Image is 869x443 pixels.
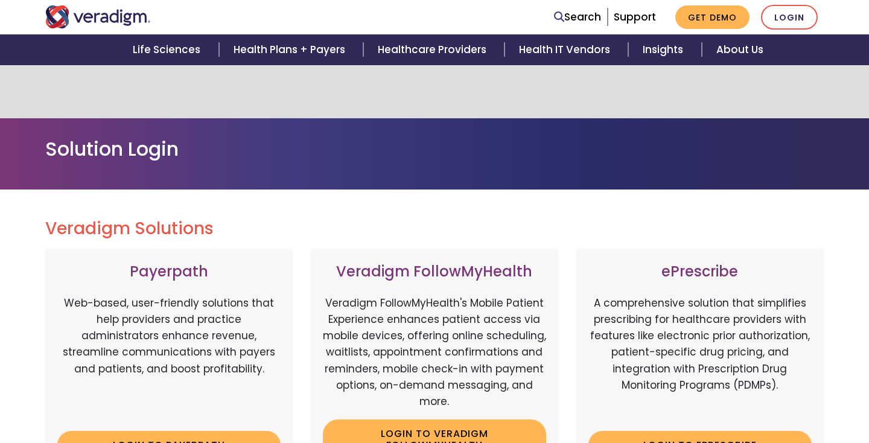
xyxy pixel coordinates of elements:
img: Veradigm logo [45,5,151,28]
h2: Veradigm Solutions [45,218,824,239]
h3: Payerpath [57,263,281,281]
a: Health IT Vendors [505,34,628,65]
a: Insights [628,34,701,65]
a: Support [614,10,656,24]
a: About Us [702,34,778,65]
h3: Veradigm FollowMyHealth [323,263,546,281]
a: Get Demo [675,5,750,29]
p: Web-based, user-friendly solutions that help providers and practice administrators enhance revenu... [57,295,281,422]
p: Veradigm FollowMyHealth's Mobile Patient Experience enhances patient access via mobile devices, o... [323,295,546,410]
a: Login [761,5,818,30]
a: Healthcare Providers [363,34,505,65]
a: Health Plans + Payers [219,34,363,65]
h3: ePrescribe [588,263,812,281]
a: Life Sciences [118,34,218,65]
a: Search [554,9,601,25]
p: A comprehensive solution that simplifies prescribing for healthcare providers with features like ... [588,295,812,422]
h1: Solution Login [45,138,824,161]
